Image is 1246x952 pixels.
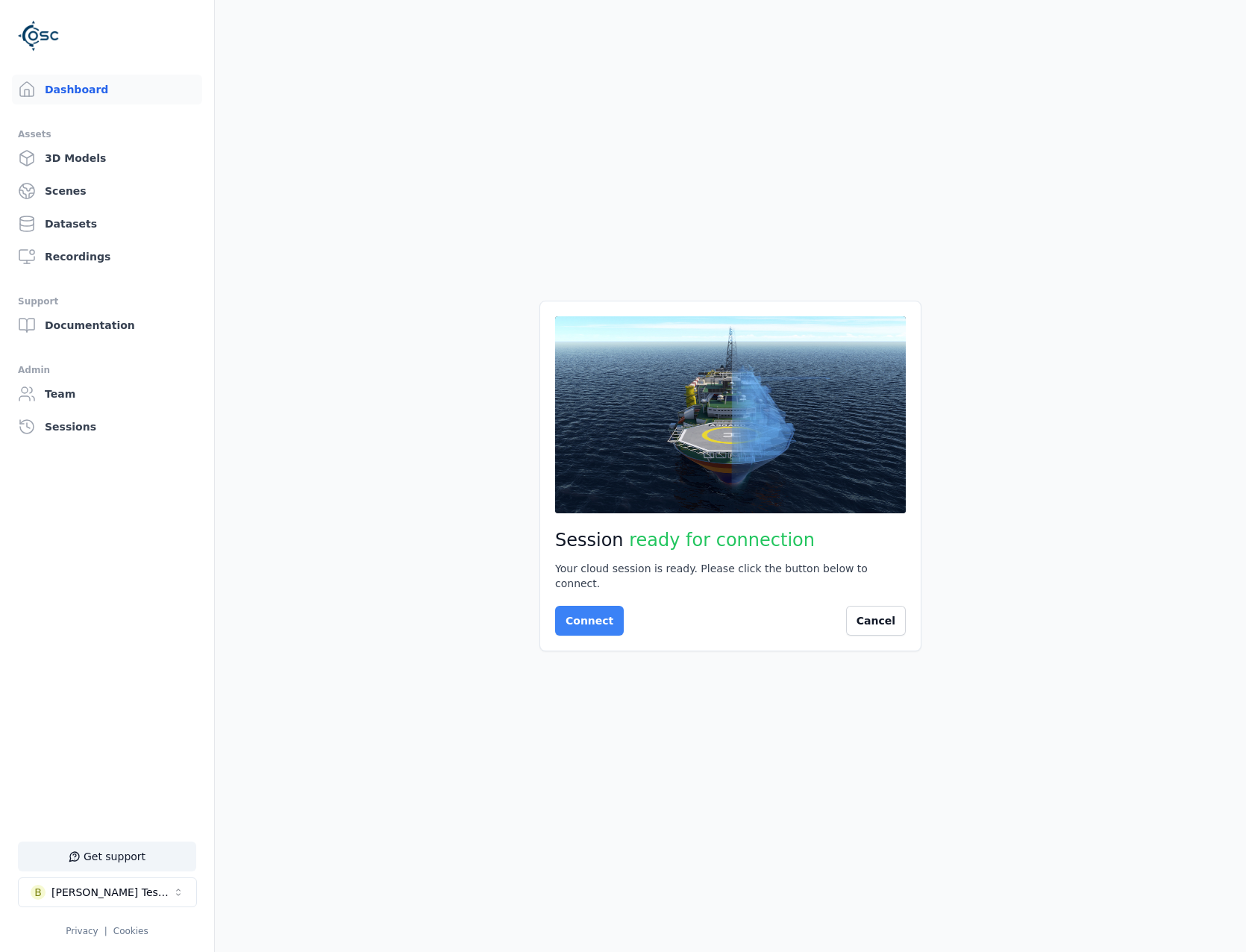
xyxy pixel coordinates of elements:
[18,842,196,871] button: Get support
[113,926,148,936] a: Cookies
[555,561,906,591] div: Your cloud session is ready. Please click the button below to connect.
[18,877,197,907] button: Select a workspace
[18,125,196,143] div: Assets
[12,412,202,442] a: Sessions
[12,209,202,239] a: Datasets
[12,176,202,206] a: Scenes
[51,885,172,900] div: [PERSON_NAME] Testspace
[18,15,60,57] img: Logo
[555,528,906,552] h2: Session
[555,606,624,636] button: Connect
[12,75,202,104] a: Dashboard
[846,606,906,636] button: Cancel
[104,926,107,936] span: |
[12,310,202,340] a: Documentation
[18,292,196,310] div: Support
[12,143,202,173] a: 3D Models
[12,242,202,272] a: Recordings
[629,530,815,551] span: ready for connection
[18,361,196,379] div: Admin
[31,885,46,900] div: B
[66,926,98,936] a: Privacy
[12,379,202,409] a: Team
